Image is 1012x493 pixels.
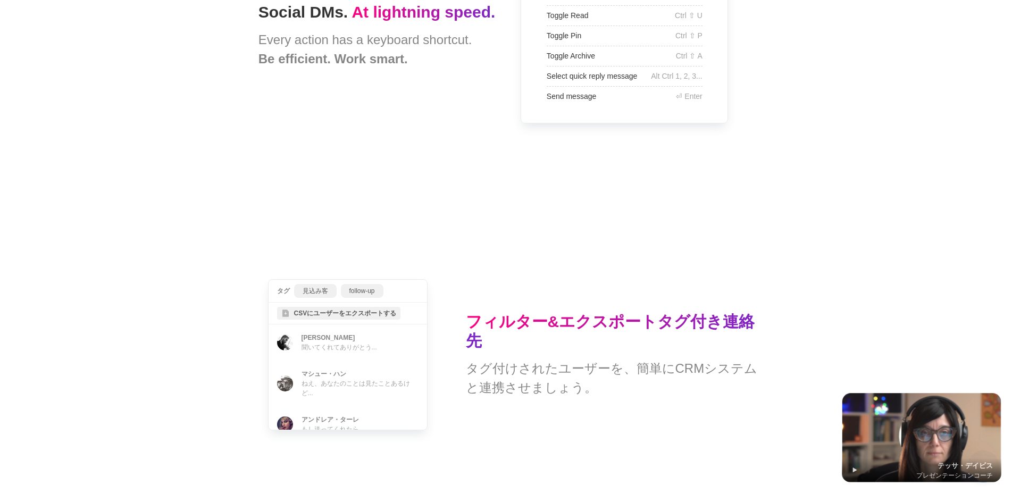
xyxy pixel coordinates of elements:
[352,3,495,21] span: At lightning speed.
[842,393,1001,482] img: カバーフレームの推薦状
[466,359,770,397] div: タグ付けされたユーザーを、簡単にCRMシステムと連携させましょう。
[466,313,755,349] span: フィルター&エクスポートタグ付き連絡先
[258,52,408,66] b: Be efficient. Work smart.
[258,30,496,69] div: Every action has a keyboard shortcut.
[938,461,993,471] p: テッサ・デイビス
[258,3,496,22] h1: Social DMs.
[916,471,993,480] p: プレゼンテーションコーチ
